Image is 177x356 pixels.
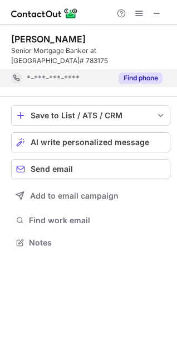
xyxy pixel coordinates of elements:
div: Save to List / ATS / CRM [31,111,151,120]
button: Send email [11,159,170,179]
button: Reveal Button [119,73,163,84]
button: Notes [11,235,170,251]
div: [PERSON_NAME] [11,33,86,45]
button: Find work email [11,213,170,228]
span: Notes [29,238,166,248]
span: Find work email [29,215,166,225]
button: AI write personalized message [11,132,170,152]
button: Add to email campaign [11,186,170,206]
span: AI write personalized message [31,138,149,147]
span: Add to email campaign [30,191,119,200]
span: Send email [31,165,73,174]
button: save-profile-one-click [11,105,170,126]
div: Senior Mortgage Banker at [GEOGRAPHIC_DATA]# 783175 [11,46,170,66]
img: ContactOut v5.3.10 [11,7,78,20]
